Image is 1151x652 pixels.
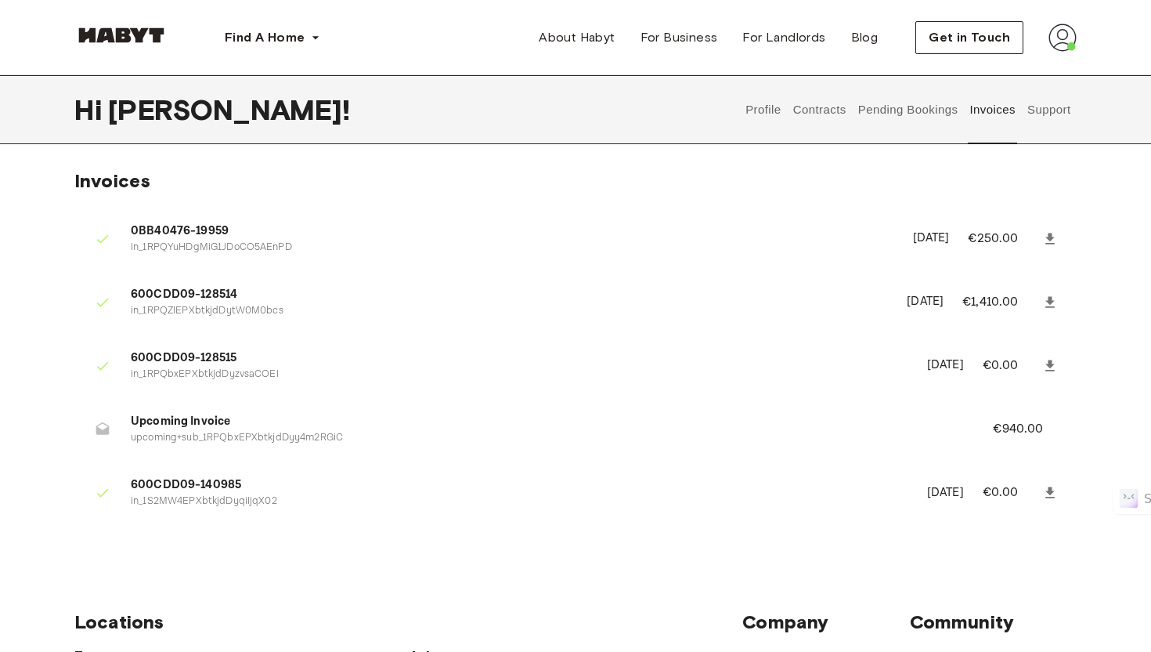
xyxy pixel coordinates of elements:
[927,357,964,375] p: [DATE]
[131,304,888,319] p: in_1RPQZIEPXbtkjdDytW0M0bcs
[856,75,960,144] button: Pending Bookings
[927,484,964,502] p: [DATE]
[983,484,1039,502] p: €0.00
[968,230,1039,248] p: €250.00
[744,75,784,144] button: Profile
[993,420,1064,439] p: €940.00
[929,28,1010,47] span: Get in Touch
[839,22,891,53] a: Blog
[913,230,950,248] p: [DATE]
[1048,24,1077,52] img: avatar
[74,169,150,192] span: Invoices
[212,22,333,53] button: Find A Home
[962,293,1039,312] p: €1,410.00
[915,21,1023,54] button: Get in Touch
[1025,75,1073,144] button: Support
[907,293,944,311] p: [DATE]
[983,357,1039,375] p: €0.00
[131,286,888,304] span: 600CDD09-128514
[74,610,742,634] span: Locations
[131,368,908,382] p: in_1RPQbxEPXbtkjdDyzvsaCOEI
[108,93,350,126] span: [PERSON_NAME] !
[74,93,108,126] span: Hi
[742,610,909,634] span: Company
[968,75,1017,144] button: Invoices
[526,22,627,53] a: About Habyt
[131,431,955,446] p: upcoming+sub_1RPQbxEPXbtkjdDyy4m2RGiC
[742,28,825,47] span: For Landlords
[851,28,879,47] span: Blog
[74,27,168,43] img: Habyt
[910,610,1077,634] span: Community
[740,75,1077,144] div: user profile tabs
[131,476,908,494] span: 600CDD09-140985
[131,413,955,431] span: Upcoming Invoice
[131,350,908,368] span: 600CDD09-128515
[539,28,615,47] span: About Habyt
[730,22,838,53] a: For Landlords
[131,241,894,255] p: in_1RPQYuHDgMiG1JDoCO5AEnPD
[225,28,305,47] span: Find A Home
[640,28,718,47] span: For Business
[131,494,908,509] p: in_1S2MW4EPXbtkjdDyqiIjqX02
[131,223,894,241] span: 0BB40476-19959
[791,75,848,144] button: Contracts
[628,22,731,53] a: For Business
